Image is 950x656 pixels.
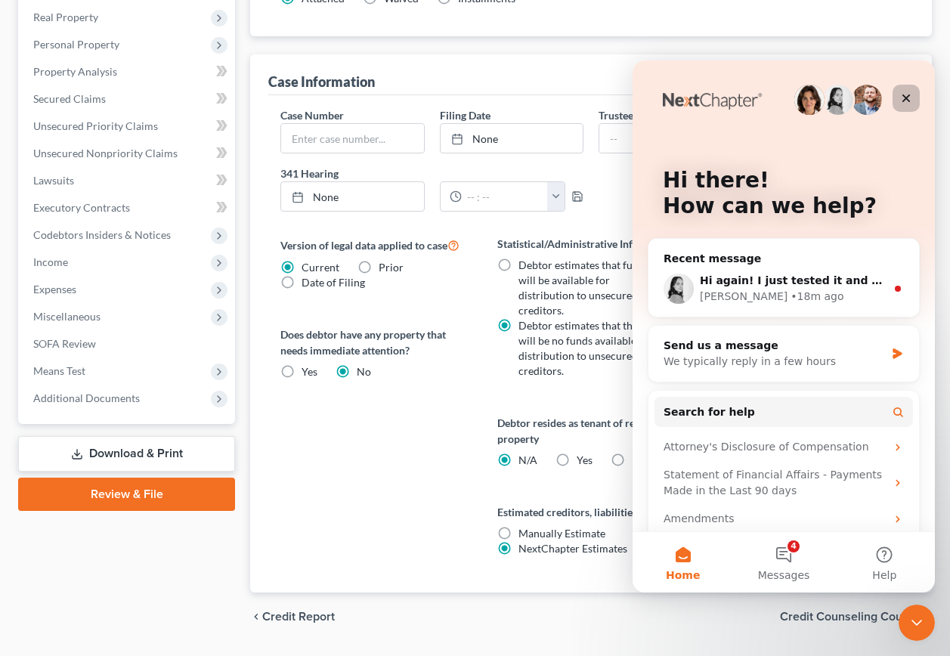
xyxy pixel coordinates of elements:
input: -- [599,124,741,153]
button: Help [202,472,302,532]
span: Unsecured Priority Claims [33,119,158,132]
span: Miscellaneous [33,310,101,323]
span: Unsecured Nonpriority Claims [33,147,178,159]
span: Search for help [31,344,122,360]
div: Statement of Financial Affairs - Payments Made in the Last 90 days [31,407,253,438]
span: Debtor estimates that funds will be available for distribution to unsecured creditors. [518,258,649,317]
span: Prior [379,261,404,274]
button: chevron_left Credit Report [250,611,335,623]
a: Secured Claims [21,85,235,113]
span: Means Test [33,364,85,377]
span: Manually Estimate [518,527,605,540]
div: Close [260,24,287,51]
div: Case Information [268,73,375,91]
a: Review & File [18,478,235,511]
span: Date of Filing [302,276,365,289]
iframe: Intercom live chat [899,605,935,641]
span: N/A [518,453,537,466]
span: Lawsuits [33,174,74,187]
label: Trustee [599,107,633,123]
a: SOFA Review [21,330,235,357]
a: Executory Contracts [21,194,235,221]
span: Additional Documents [33,391,140,404]
label: Statistical/Administrative Info [497,236,684,252]
span: Yes [302,365,317,378]
div: Attorney's Disclosure of Compensation [31,379,253,395]
span: Messages [125,509,178,520]
span: No [357,365,371,378]
button: Credit Counseling Course chevron_right [780,611,932,623]
label: Filing Date [440,107,490,123]
button: Search for help [22,336,280,367]
span: Expenses [33,283,76,296]
div: Amendments [31,450,253,466]
a: None [441,124,583,153]
span: Credit Counseling Course [780,611,920,623]
span: Yes [577,453,593,466]
span: Personal Property [33,38,119,51]
span: Secured Claims [33,92,106,105]
i: chevron_left [250,611,262,623]
div: Attorney's Disclosure of Compensation [22,373,280,401]
label: Debtor resides as tenant of residential property [497,415,684,447]
a: Download & Print [18,436,235,472]
div: We typically reply in a few hours [31,293,252,309]
label: Estimated creditors, liabilities, assets [497,504,684,520]
a: Property Analysis [21,58,235,85]
span: Executory Contracts [33,201,130,214]
span: Debtor estimates that there will be no funds available for distribution to unsecured creditors. [518,319,653,377]
iframe: Intercom live chat [633,60,935,593]
span: Credit Report [262,611,335,623]
div: [PERSON_NAME] [67,228,155,244]
span: Help [240,509,264,520]
a: None [281,182,423,211]
label: Does debtor have any property that needs immediate attention? [280,326,467,358]
button: Messages [101,472,201,532]
div: Amendments [22,444,280,472]
a: Lawsuits [21,167,235,194]
a: Unsecured Nonpriority Claims [21,140,235,167]
div: • 18m ago [158,228,211,244]
a: Unsecured Priority Claims [21,113,235,140]
div: Send us a messageWe typically reply in a few hours [15,265,287,322]
span: Property Analysis [33,65,117,78]
label: Case Number [280,107,344,123]
span: SOFA Review [33,337,96,350]
span: Home [33,509,67,520]
span: Current [302,261,339,274]
label: 341 Hearing [273,166,591,181]
div: Statement of Financial Affairs - Payments Made in the Last 90 days [22,401,280,444]
div: Send us a message [31,277,252,293]
input: Enter case number... [281,124,423,153]
label: Version of legal data applied to case [280,236,467,254]
span: Real Property [33,11,98,23]
span: Income [33,255,68,268]
input: -- : -- [462,182,548,211]
span: NextChapter Estimates [518,542,627,555]
span: Codebtors Insiders & Notices [33,228,171,241]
